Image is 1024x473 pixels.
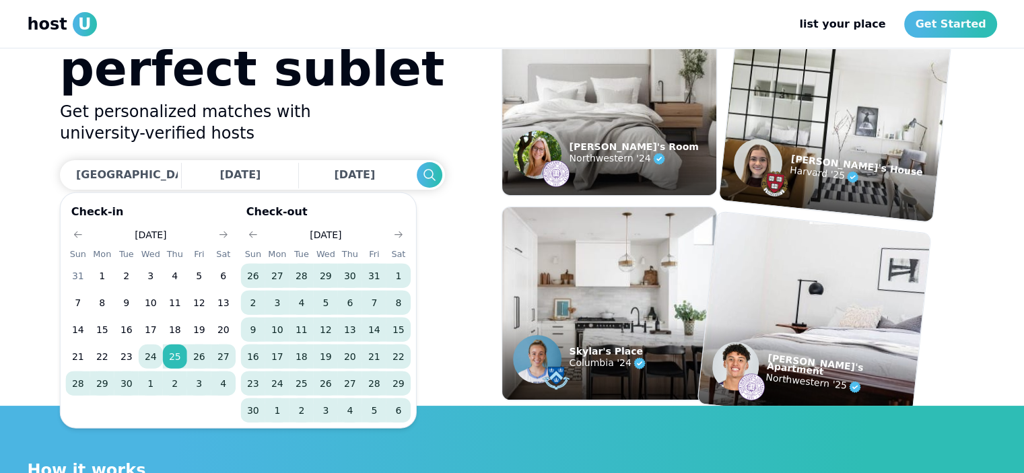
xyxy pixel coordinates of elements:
[265,318,289,342] button: 10
[513,335,561,384] img: example listing host
[289,264,314,288] button: 28
[211,247,236,261] th: Saturday
[163,344,187,369] button: 25
[265,247,289,261] th: Monday
[187,247,211,261] th: Friday
[139,318,163,342] button: 17
[66,318,90,342] button: 14
[214,225,233,244] button: Go to next month
[28,12,97,36] a: hostU
[289,318,314,342] button: 11
[289,398,314,423] button: 2
[114,344,139,369] button: 23
[241,204,411,225] p: Check-out
[60,160,178,190] button: [GEOGRAPHIC_DATA], [GEOGRAPHIC_DATA]
[211,371,236,396] button: 4
[788,162,922,192] p: Harvard '25
[163,247,187,261] th: Thursday
[66,264,90,288] button: 31
[416,162,442,188] button: Search
[790,154,923,176] p: [PERSON_NAME]'s House
[90,371,114,396] button: 29
[114,247,139,261] th: Tuesday
[570,151,699,167] p: Northwestern '24
[163,264,187,288] button: 4
[697,211,930,425] img: example listing
[543,160,570,187] img: example listing host
[289,371,314,396] button: 25
[362,264,386,288] button: 31
[265,264,289,288] button: 27
[187,371,211,396] button: 3
[386,398,411,423] button: 6
[66,371,90,396] button: 28
[244,225,263,244] button: Go to previous month
[731,137,784,190] img: example listing host
[241,291,265,315] button: 2
[362,398,386,423] button: 5
[135,228,166,242] div: [DATE]
[139,291,163,315] button: 10
[314,264,338,288] button: 29
[334,168,375,181] span: [DATE]
[338,247,362,261] th: Thursday
[139,264,163,288] button: 3
[241,247,265,261] th: Sunday
[362,247,386,261] th: Friday
[765,369,915,401] p: Northwestern '25
[543,365,570,392] img: example listing host
[114,264,139,288] button: 2
[90,264,114,288] button: 1
[314,344,338,369] button: 19
[513,131,561,179] img: example listing host
[241,318,265,342] button: 9
[314,318,338,342] button: 12
[66,204,236,225] p: Check-in
[314,398,338,423] button: 3
[310,228,341,242] div: [DATE]
[362,291,386,315] button: 7
[570,347,648,355] p: Skylar's Place
[386,344,411,369] button: 22
[90,247,114,261] th: Monday
[570,355,648,371] p: Columbia '24
[289,344,314,369] button: 18
[114,371,139,396] button: 30
[759,169,789,198] img: example listing host
[362,344,386,369] button: 21
[211,318,236,342] button: 20
[114,291,139,315] button: 9
[386,291,411,315] button: 8
[211,264,236,288] button: 6
[289,247,314,261] th: Tuesday
[241,264,265,288] button: 26
[60,101,445,144] h2: Get personalized matches with university-verified hosts
[338,291,362,315] button: 6
[163,318,187,342] button: 18
[338,398,362,423] button: 4
[90,318,114,342] button: 15
[766,353,916,385] p: [PERSON_NAME]'s Apartment
[28,13,67,35] span: host
[265,291,289,315] button: 3
[90,291,114,315] button: 8
[241,398,265,423] button: 30
[114,318,139,342] button: 16
[90,344,114,369] button: 22
[710,340,761,393] img: example listing host
[788,11,896,38] a: list your place
[289,291,314,315] button: 4
[211,291,236,315] button: 13
[163,371,187,396] button: 2
[76,167,336,183] div: [GEOGRAPHIC_DATA], [GEOGRAPHIC_DATA]
[69,225,88,244] button: Go to previous month
[338,371,362,396] button: 27
[788,11,996,38] nav: Main
[570,143,699,151] p: [PERSON_NAME]'s Room
[362,318,386,342] button: 14
[386,247,411,261] th: Saturday
[265,398,289,423] button: 1
[187,318,211,342] button: 19
[66,344,90,369] button: 21
[73,12,97,36] span: U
